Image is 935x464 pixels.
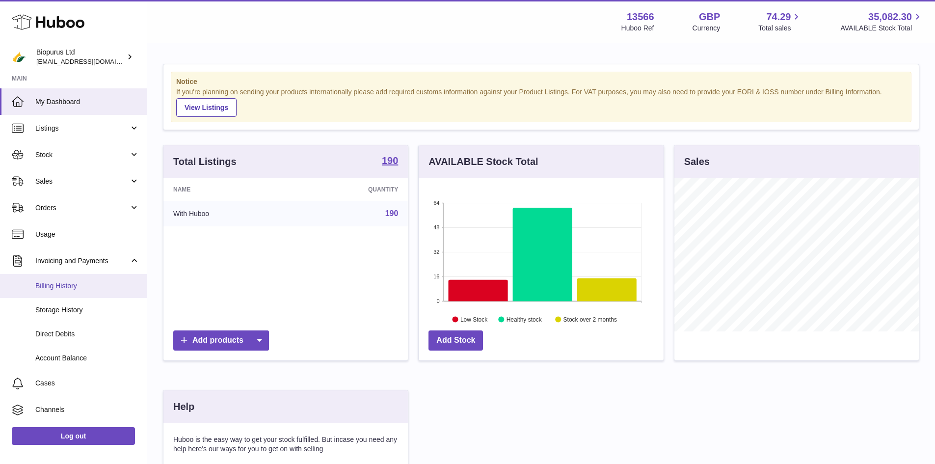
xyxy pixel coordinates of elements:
h3: Help [173,400,194,413]
text: 0 [437,298,440,304]
h3: Total Listings [173,155,237,168]
th: Quantity [293,178,408,201]
span: Total sales [758,24,802,33]
a: Add products [173,330,269,351]
td: With Huboo [163,201,293,226]
a: 74.29 Total sales [758,10,802,33]
text: 48 [434,224,440,230]
span: AVAILABLE Stock Total [840,24,923,33]
div: Biopurus Ltd [36,48,125,66]
span: Listings [35,124,129,133]
a: Add Stock [428,330,483,351]
img: internalAdmin-13566@internal.huboo.com [12,50,27,64]
span: Invoicing and Payments [35,256,129,266]
span: Direct Debits [35,329,139,339]
span: Stock [35,150,129,160]
strong: GBP [699,10,720,24]
text: Healthy stock [507,316,542,323]
a: 35,082.30 AVAILABLE Stock Total [840,10,923,33]
span: Account Balance [35,354,139,363]
text: 16 [434,273,440,279]
text: 32 [434,249,440,255]
span: Channels [35,405,139,414]
text: Low Stock [460,316,488,323]
strong: 190 [382,156,398,165]
a: 190 [385,209,399,218]
span: [EMAIL_ADDRESS][DOMAIN_NAME] [36,57,144,65]
span: My Dashboard [35,97,139,107]
h3: Sales [684,155,710,168]
text: Stock over 2 months [563,316,617,323]
strong: Notice [176,77,906,86]
span: Billing History [35,281,139,291]
span: 35,082.30 [868,10,912,24]
div: If you're planning on sending your products internationally please add required customs informati... [176,87,906,117]
span: 74.29 [766,10,791,24]
span: Sales [35,177,129,186]
a: 190 [382,156,398,167]
span: Usage [35,230,139,239]
h3: AVAILABLE Stock Total [428,155,538,168]
div: Currency [693,24,721,33]
a: View Listings [176,98,237,117]
strong: 13566 [627,10,654,24]
span: Cases [35,379,139,388]
span: Storage History [35,305,139,315]
div: Huboo Ref [621,24,654,33]
a: Log out [12,427,135,445]
p: Huboo is the easy way to get your stock fulfilled. But incase you need any help here's our ways f... [173,435,398,454]
span: Orders [35,203,129,213]
th: Name [163,178,293,201]
text: 64 [434,200,440,206]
